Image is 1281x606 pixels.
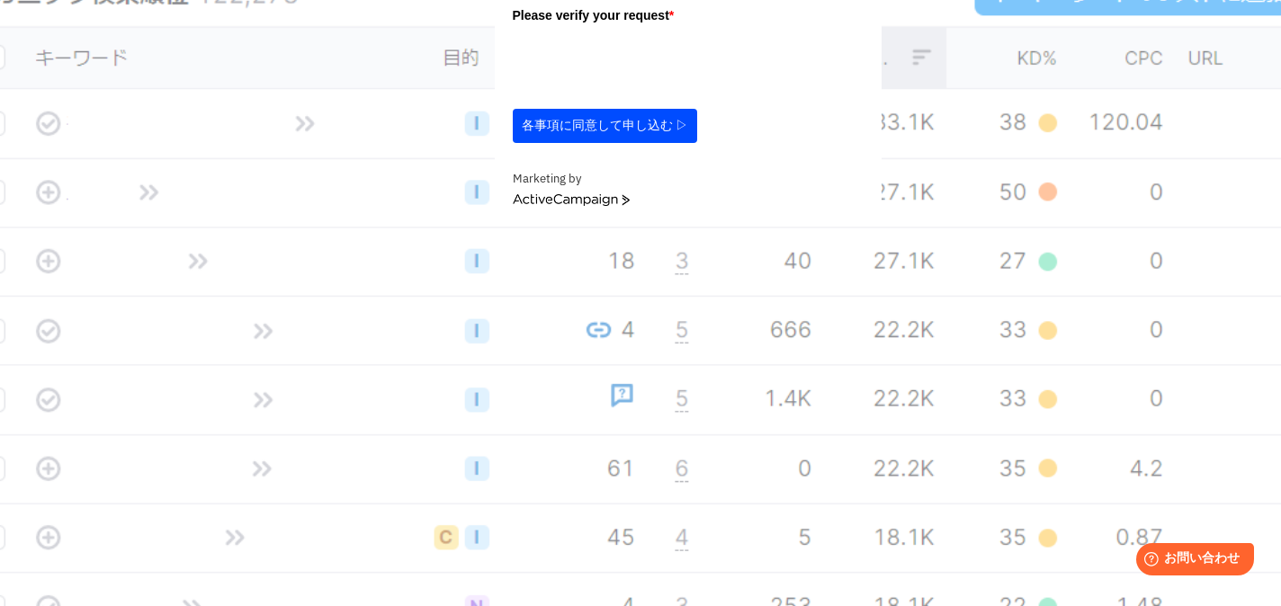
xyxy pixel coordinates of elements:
div: Marketing by [513,170,864,189]
label: Please verify your request [513,5,864,25]
button: 各事項に同意して申し込む ▷ [513,109,698,143]
iframe: reCAPTCHA [513,30,786,100]
iframe: Help widget launcher [1121,536,1261,586]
